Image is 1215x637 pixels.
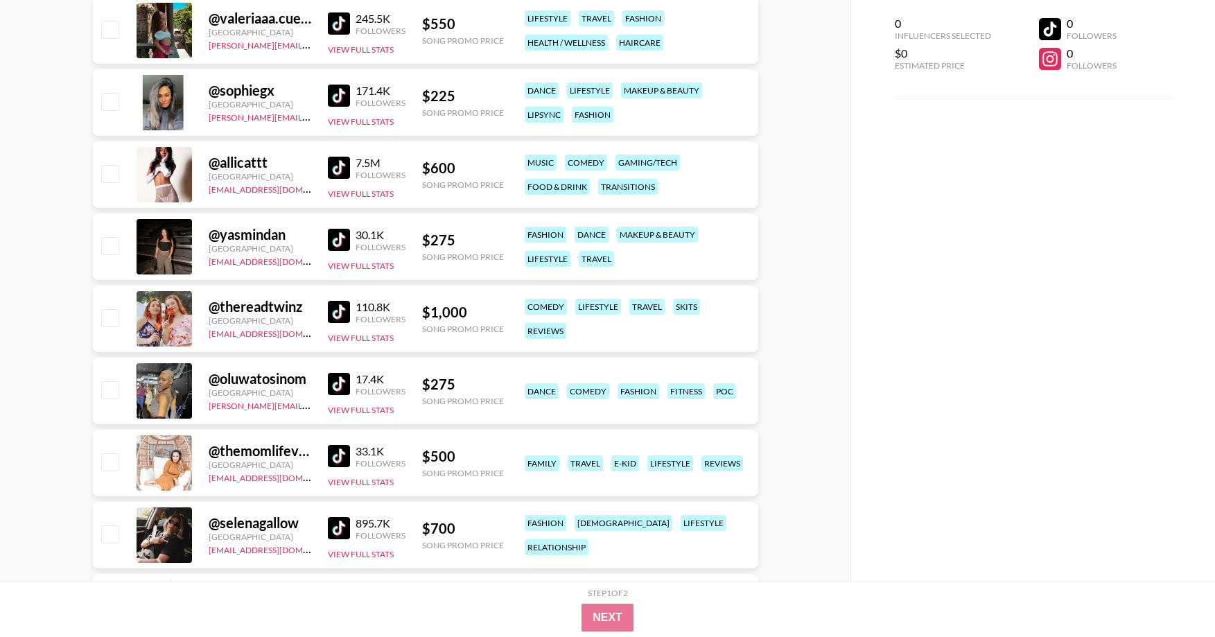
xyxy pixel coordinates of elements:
[1067,17,1117,30] div: 0
[209,387,311,398] div: [GEOGRAPHIC_DATA]
[356,26,405,36] div: Followers
[328,333,394,343] button: View Full Stats
[209,542,348,555] a: [EMAIL_ADDRESS][DOMAIN_NAME]
[579,10,614,26] div: travel
[567,82,613,98] div: lifestyle
[356,314,405,324] div: Followers
[422,304,504,321] div: $ 1,000
[356,98,405,108] div: Followers
[575,299,621,315] div: lifestyle
[209,10,311,27] div: @ valeriaaa.cuervo
[209,226,311,243] div: @ yasmindan
[356,242,405,252] div: Followers
[525,383,559,399] div: dance
[565,155,607,171] div: comedy
[713,383,736,399] div: poc
[328,445,350,467] img: TikTok
[525,323,566,339] div: reviews
[681,515,726,531] div: lifestyle
[895,17,991,30] div: 0
[422,107,504,118] div: Song Promo Price
[209,442,311,460] div: @ themomlifevlogs
[525,299,567,315] div: comedy
[525,35,608,51] div: health / wellness
[667,383,705,399] div: fitness
[209,37,480,51] a: [PERSON_NAME][EMAIL_ADDRESS][PERSON_NAME][DOMAIN_NAME]
[209,82,311,99] div: @ sophiegx
[422,87,504,105] div: $ 225
[356,372,405,386] div: 17.4K
[356,386,405,396] div: Followers
[618,383,659,399] div: fashion
[422,468,504,478] div: Song Promo Price
[356,12,405,26] div: 245.5K
[328,373,350,395] img: TikTok
[356,530,405,541] div: Followers
[575,227,609,243] div: dance
[621,82,702,98] div: makeup & beauty
[328,301,350,323] img: TikTok
[422,448,504,465] div: $ 500
[209,298,311,315] div: @ thereadtwinz
[328,517,350,539] img: TikTok
[422,159,504,177] div: $ 600
[356,228,405,242] div: 30.1K
[356,156,405,170] div: 7.5M
[209,254,348,267] a: [EMAIL_ADDRESS][DOMAIN_NAME]
[611,455,639,471] div: e-kid
[328,405,394,415] button: View Full Stats
[422,35,504,46] div: Song Promo Price
[572,107,613,123] div: fashion
[895,30,991,41] div: Influencers Selected
[568,455,603,471] div: travel
[209,171,311,182] div: [GEOGRAPHIC_DATA]
[629,299,665,315] div: travel
[356,300,405,314] div: 110.8K
[525,107,563,123] div: lipsync
[209,243,311,254] div: [GEOGRAPHIC_DATA]
[209,398,414,411] a: [PERSON_NAME][EMAIL_ADDRESS][DOMAIN_NAME]
[209,370,311,387] div: @ oluwatosinom
[356,516,405,530] div: 895.7K
[209,99,311,110] div: [GEOGRAPHIC_DATA]
[895,46,991,60] div: $0
[422,324,504,334] div: Song Promo Price
[356,444,405,458] div: 33.1K
[209,514,311,532] div: @ selenagallow
[647,455,693,471] div: lifestyle
[525,155,557,171] div: music
[328,12,350,35] img: TikTok
[209,27,311,37] div: [GEOGRAPHIC_DATA]
[1067,60,1117,71] div: Followers
[209,326,348,339] a: [EMAIL_ADDRESS][DOMAIN_NAME]
[422,252,504,262] div: Song Promo Price
[525,10,570,26] div: lifestyle
[422,540,504,550] div: Song Promo Price
[525,179,590,195] div: food & drink
[615,155,680,171] div: gaming/tech
[328,189,394,199] button: View Full Stats
[422,180,504,190] div: Song Promo Price
[1067,30,1117,41] div: Followers
[567,383,609,399] div: comedy
[579,251,614,267] div: travel
[525,227,566,243] div: fashion
[582,604,633,631] button: Next
[422,396,504,406] div: Song Promo Price
[209,315,311,326] div: [GEOGRAPHIC_DATA]
[209,154,311,171] div: @ allicattt
[422,232,504,249] div: $ 275
[328,549,394,559] button: View Full Stats
[328,116,394,127] button: View Full Stats
[328,44,394,55] button: View Full Stats
[701,455,743,471] div: reviews
[1146,568,1198,620] iframe: Drift Widget Chat Controller
[525,515,566,531] div: fashion
[328,477,394,487] button: View Full Stats
[422,15,504,33] div: $ 550
[209,182,348,195] a: [EMAIL_ADDRESS][DOMAIN_NAME]
[598,179,658,195] div: transitions
[673,299,700,315] div: skits
[209,532,311,542] div: [GEOGRAPHIC_DATA]
[525,82,559,98] div: dance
